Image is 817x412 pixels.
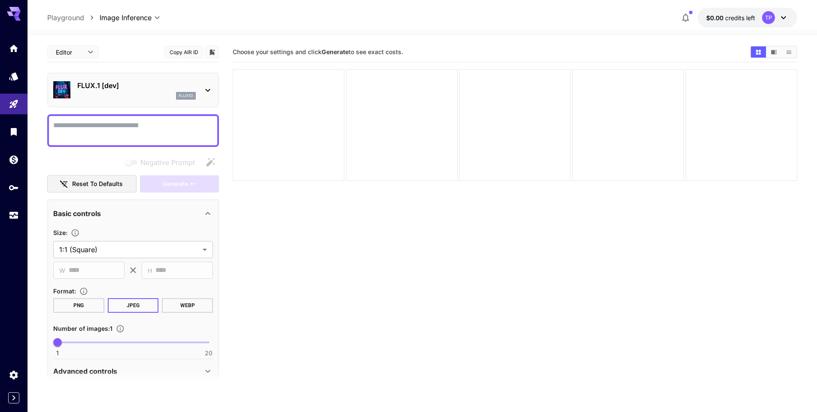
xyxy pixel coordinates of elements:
a: Playground [47,12,84,23]
span: Editor [56,48,82,57]
span: Negative Prompt [140,157,195,168]
div: Playground [9,99,19,110]
button: $0.00TP [698,8,797,27]
div: TP [762,11,775,24]
p: FLUX.1 [dev] [77,80,196,91]
button: Specify how many images to generate in a single request. Each image generation will be charged se... [112,324,128,333]
span: H [148,266,152,275]
span: Size : [53,229,67,236]
span: Choose your settings and click to see exact costs. [233,48,403,55]
div: Library [9,126,19,137]
p: flux1d [179,93,193,99]
p: Advanced controls [53,366,117,376]
button: PNG [53,298,104,313]
span: 20 [205,349,213,357]
span: W [59,266,65,275]
button: Choose the file format for the output image. [76,287,91,296]
span: Negative prompts are not compatible with the selected model. [123,157,202,168]
button: Show images in list view [781,46,796,58]
div: Show images in grid viewShow images in video viewShow images in list view [750,46,797,58]
span: 1 [56,349,59,357]
button: Adjust the dimensions of the generated image by specifying its width and height in pixels, or sel... [67,229,83,237]
div: Settings [9,369,19,380]
div: $0.00 [706,13,755,22]
span: $0.00 [706,14,725,21]
div: Models [9,71,19,82]
p: Basic controls [53,208,101,219]
div: Basic controls [53,203,213,224]
div: Wallet [9,154,19,165]
button: JPEG [108,298,159,313]
button: Reset to defaults [47,175,137,193]
button: Expand sidebar [8,392,19,403]
div: Usage [9,210,19,221]
b: Generate [322,48,349,55]
button: Add to library [208,47,216,57]
span: credits left [725,14,755,21]
div: API Keys [9,182,19,193]
span: Number of images : 1 [53,325,112,332]
div: Advanced controls [53,361,213,381]
span: Format : [53,287,76,295]
span: 1:1 (Square) [59,244,199,255]
button: WEBP [162,298,213,313]
span: Image Inference [100,12,152,23]
button: Show images in grid view [751,46,766,58]
button: Copy AIR ID [164,46,203,58]
button: Show images in video view [766,46,781,58]
div: Home [9,43,19,54]
nav: breadcrumb [47,12,100,23]
div: FLUX.1 [dev]flux1d [53,77,213,103]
